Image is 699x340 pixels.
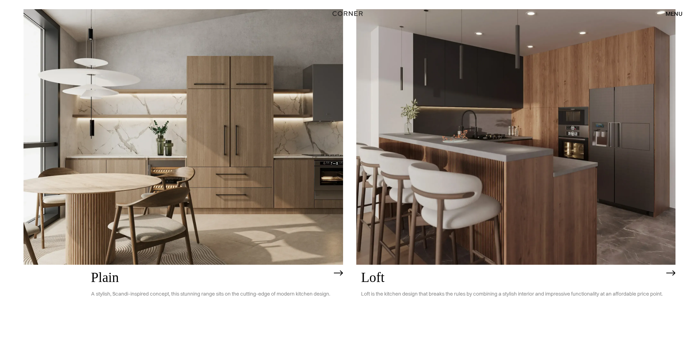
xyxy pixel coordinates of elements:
[91,270,330,285] h2: Plain
[361,285,663,303] p: Loft is the kitchen design that breaks the rules by combining a stylish interior and impressive f...
[361,270,663,285] h2: Loft
[666,11,682,17] div: menu
[91,285,330,303] p: A stylish, Scandi-inspired concept, this stunning range sits on the cutting-edge of modern kitche...
[324,9,375,18] a: home
[658,7,682,20] div: menu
